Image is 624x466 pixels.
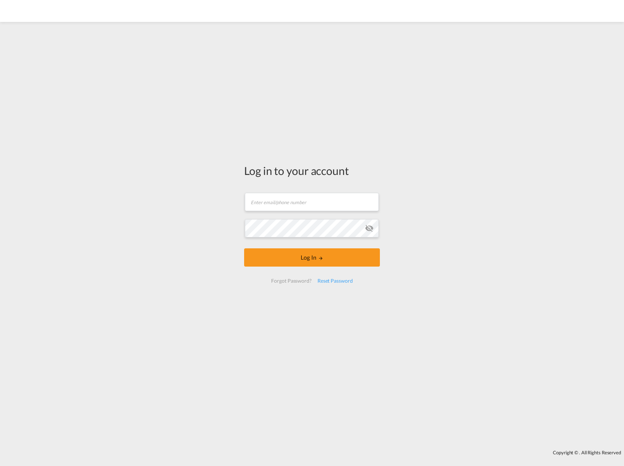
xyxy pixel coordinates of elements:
div: Reset Password [315,274,356,287]
button: LOGIN [244,248,380,267]
md-icon: icon-eye-off [365,224,374,233]
div: Forgot Password? [268,274,314,287]
input: Enter email/phone number [245,193,379,211]
div: Log in to your account [244,163,380,178]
